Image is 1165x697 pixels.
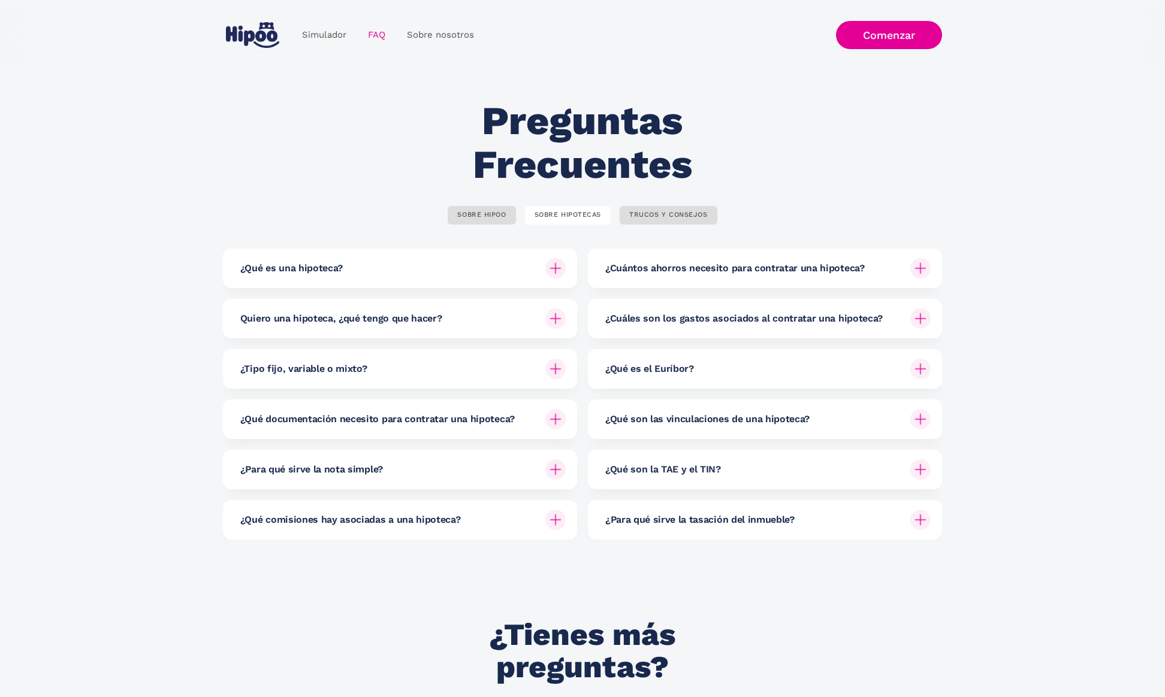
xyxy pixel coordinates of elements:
[605,413,810,426] h6: ¿Qué son las vinculaciones de una hipoteca?
[405,99,760,186] h2: Preguntas Frecuentes
[240,312,442,325] h6: Quiero una hipoteca, ¿qué tengo que hacer?
[240,362,367,375] h6: ¿Tipo fijo, variable o mixto?
[240,262,343,275] h6: ¿Qué es una hipoteca?
[223,17,282,53] a: home
[291,23,357,47] a: Simulador
[240,463,383,476] h6: ¿Para qué sirve la nota simple?
[240,513,461,526] h6: ¿Qué comisiones hay asociadas a una hipoteca?
[629,211,708,220] div: TRUCOS Y CONSEJOS
[445,619,721,683] h1: ¿Tienes más preguntas?
[605,513,795,526] h6: ¿Para qué sirve la tasación del inmueble?
[240,413,515,426] h6: ¿Qué documentación necesito para contratar una hipoteca?
[457,211,506,220] div: SOBRE HIPOO
[605,262,865,275] h6: ¿Cuántos ahorros necesito para contratar una hipoteca?
[605,463,721,476] h6: ¿Qué son la TAE y el TIN?
[605,312,883,325] h6: ¿Cuáles son los gastos asociados al contratar una hipoteca?
[535,211,601,220] div: SOBRE HIPOTECAS
[396,23,485,47] a: Sobre nosotros
[836,21,942,49] a: Comenzar
[605,362,694,375] h6: ¿Qué es el Euríbor?
[357,23,396,47] a: FAQ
